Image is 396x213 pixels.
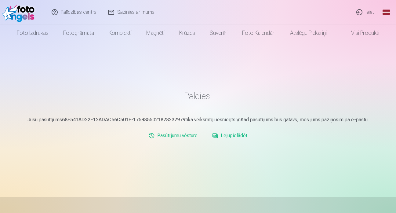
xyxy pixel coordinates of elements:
[20,116,376,123] p: Jūsu pasūtījums tika veiksmīgi iesniegts.\nKad pasūtījums būs gatavs, mēs jums paziņosim pa e-pastu.
[2,2,38,22] img: /fa1
[139,24,172,42] a: Magnēti
[172,24,202,42] a: Krūzes
[202,24,235,42] a: Suvenīri
[20,90,376,101] h1: Paldies!
[56,24,101,42] a: Fotogrāmata
[62,117,185,123] b: 68E541AD22F12ADAC56C501F-1759855021828232979
[9,24,56,42] a: Foto izdrukas
[210,130,250,142] a: Lejupielādēt
[146,130,200,142] a: Pasūtījumu vēsture
[235,24,283,42] a: Foto kalendāri
[334,24,387,42] a: Visi produkti
[101,24,139,42] a: Komplekti
[283,24,334,42] a: Atslēgu piekariņi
